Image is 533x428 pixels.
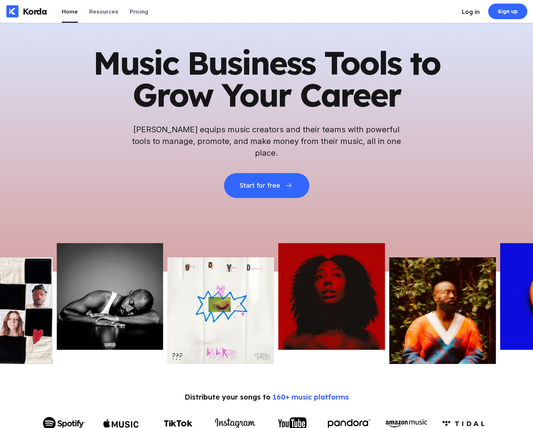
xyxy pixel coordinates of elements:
[185,392,349,401] div: Distribute your songs to
[442,421,485,427] img: Amazon
[164,420,192,427] img: TikTok
[328,419,371,428] img: Pandora
[389,257,496,364] img: Picture of the author
[224,173,309,198] button: Start for free
[240,182,280,189] div: Start for free
[273,392,349,401] span: 160+ music platforms
[167,257,274,364] img: Picture of the author
[498,8,518,15] div: Sign up
[62,8,78,15] div: Home
[462,8,480,15] div: Log in
[130,8,148,15] div: Pricing
[57,243,163,350] img: Picture of the author
[278,243,385,350] img: Picture of the author
[89,8,118,15] div: Resources
[488,4,527,19] a: Sign up
[92,47,441,111] h1: Music Business Tools to Grow Your Career
[132,124,402,159] h2: [PERSON_NAME] equips music creators and their teams with powerful tools to manage, promote, and m...
[23,6,47,17] div: Korda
